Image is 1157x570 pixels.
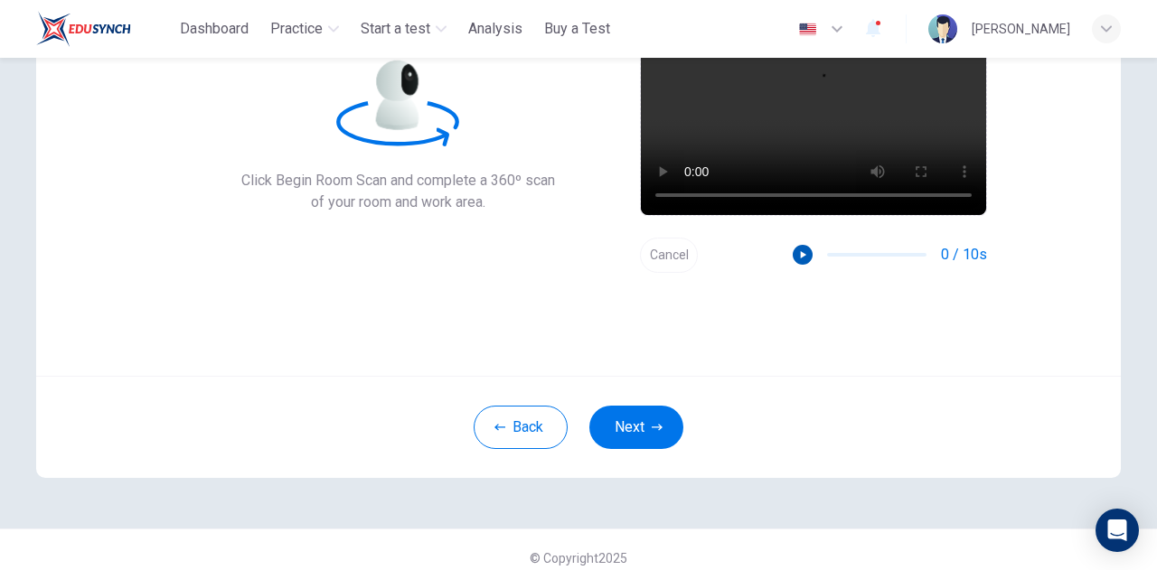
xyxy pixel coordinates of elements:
span: © Copyright 2025 [530,551,627,565]
img: Profile picture [928,14,957,43]
button: Next [589,406,683,449]
span: Analysis [468,18,522,40]
span: of your room and work area. [241,192,555,213]
span: Buy a Test [544,18,610,40]
button: Start a test [353,13,454,45]
button: Dashboard [173,13,256,45]
span: Practice [270,18,323,40]
a: ELTC logo [36,11,173,47]
span: Dashboard [180,18,249,40]
span: Click Begin Room Scan and complete a 360º scan [241,170,555,192]
button: Cancel [640,238,698,273]
div: Open Intercom Messenger [1096,509,1139,552]
button: Practice [263,13,346,45]
div: [PERSON_NAME] [972,18,1070,40]
button: Analysis [461,13,530,45]
button: Buy a Test [537,13,617,45]
button: Back [474,406,568,449]
img: en [796,23,819,36]
span: Start a test [361,18,430,40]
span: 0 / 10s [941,244,987,266]
img: ELTC logo [36,11,131,47]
